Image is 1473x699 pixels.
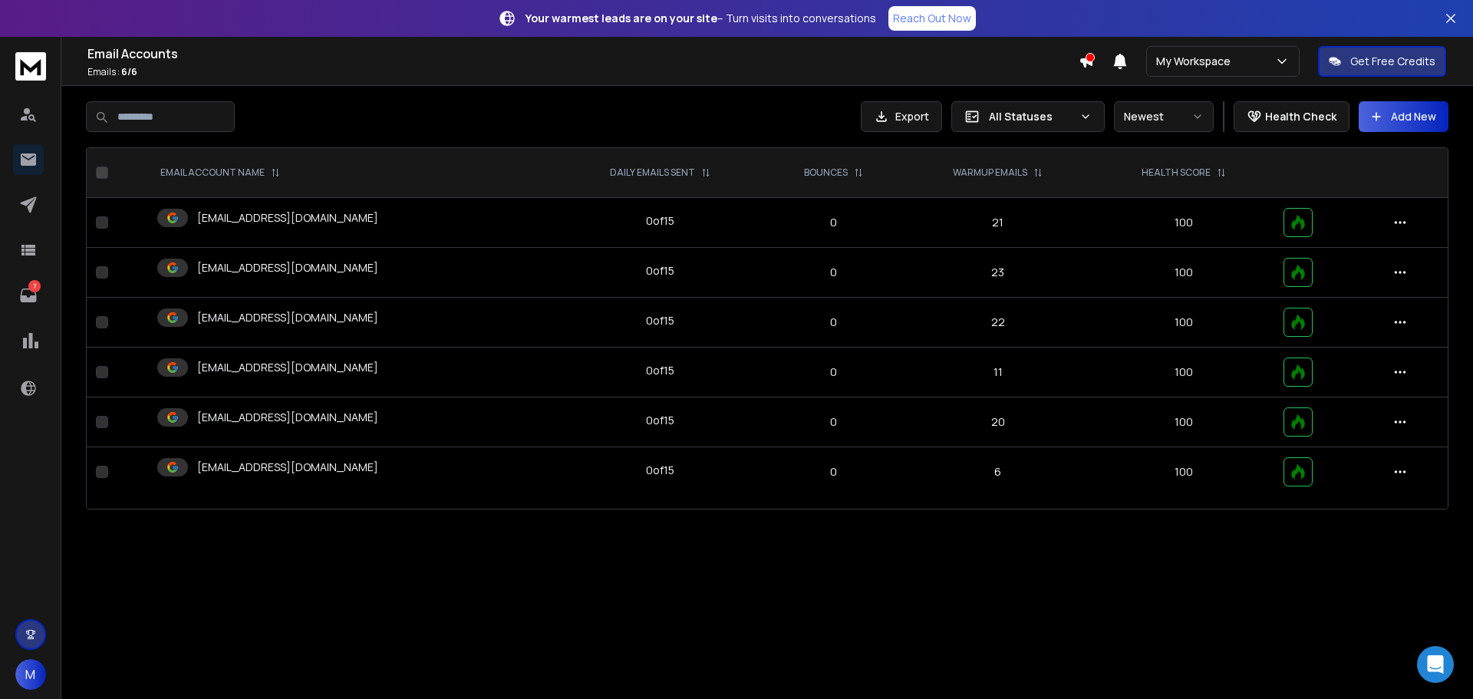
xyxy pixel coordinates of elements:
div: 0 of 15 [646,263,674,279]
td: 100 [1093,198,1274,248]
p: Get Free Credits [1350,54,1435,69]
p: 0 [773,315,894,330]
p: [EMAIL_ADDRESS][DOMAIN_NAME] [197,210,378,226]
div: 0 of 15 [646,463,674,478]
td: 100 [1093,447,1274,497]
div: 0 of 15 [646,213,674,229]
p: All Statuses [989,109,1073,124]
p: 0 [773,364,894,380]
td: 23 [903,248,1093,298]
button: Newest [1114,101,1214,132]
div: 0 of 15 [646,363,674,378]
button: Get Free Credits [1318,46,1446,77]
p: HEALTH SCORE [1142,167,1211,179]
button: M [15,659,46,690]
td: 100 [1093,248,1274,298]
div: EMAIL ACCOUNT NAME [160,167,280,179]
p: Reach Out Now [893,11,971,26]
td: 22 [903,298,1093,348]
p: BOUNCES [804,167,848,179]
p: [EMAIL_ADDRESS][DOMAIN_NAME] [197,310,378,325]
p: DAILY EMAILS SENT [610,167,695,179]
span: 6 / 6 [121,65,137,78]
td: 11 [903,348,1093,397]
p: [EMAIL_ADDRESS][DOMAIN_NAME] [197,460,378,475]
td: 6 [903,447,1093,497]
td: 100 [1093,348,1274,397]
strong: Your warmest leads are on your site [526,11,717,25]
p: 0 [773,464,894,480]
button: Export [861,101,942,132]
div: 0 of 15 [646,413,674,428]
div: Open Intercom Messenger [1417,646,1454,683]
h1: Email Accounts [87,45,1079,63]
p: Emails : [87,66,1079,78]
p: My Workspace [1156,54,1237,69]
a: Reach Out Now [888,6,976,31]
button: Health Check [1234,101,1349,132]
td: 100 [1093,397,1274,447]
p: 0 [773,414,894,430]
p: 0 [773,265,894,280]
td: 20 [903,397,1093,447]
td: 21 [903,198,1093,248]
p: Health Check [1265,109,1336,124]
a: 7 [13,280,44,311]
button: Add New [1359,101,1448,132]
p: 0 [773,215,894,230]
p: WARMUP EMAILS [953,167,1027,179]
p: [EMAIL_ADDRESS][DOMAIN_NAME] [197,260,378,275]
p: [EMAIL_ADDRESS][DOMAIN_NAME] [197,410,378,425]
p: [EMAIL_ADDRESS][DOMAIN_NAME] [197,360,378,375]
div: 0 of 15 [646,313,674,328]
img: logo [15,52,46,81]
td: 100 [1093,298,1274,348]
p: 7 [28,280,41,292]
p: – Turn visits into conversations [526,11,876,26]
